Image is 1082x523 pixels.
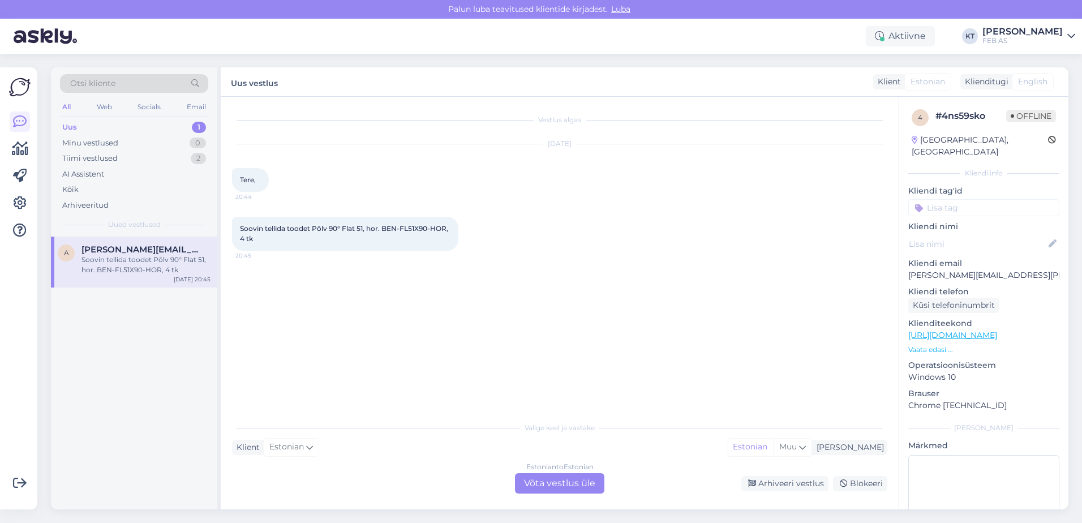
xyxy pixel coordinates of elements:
div: Tiimi vestlused [62,153,118,164]
span: andrus.aavik@gmail.com [81,245,199,255]
div: Võta vestlus üle [515,473,604,494]
span: Muu [779,441,797,452]
span: 20:44 [235,192,278,201]
input: Lisa nimi [909,238,1046,250]
div: [PERSON_NAME] [982,27,1063,36]
p: Kliendi email [908,258,1059,269]
span: Soovin tellida toodet Põlv 90° Flat 51, hor. BEN-FL51X90-HOR, 4 tk [240,224,450,243]
div: Kõik [62,184,79,195]
a: [URL][DOMAIN_NAME] [908,330,997,340]
label: Uus vestlus [231,74,278,89]
p: Brauser [908,388,1059,400]
span: Estonian [269,441,304,453]
div: [DATE] 20:45 [174,275,211,284]
span: a [64,248,69,257]
p: Vaata edasi ... [908,345,1059,355]
div: Klient [873,76,901,88]
div: [PERSON_NAME] [812,441,884,453]
p: Kliendi tag'id [908,185,1059,197]
div: KT [962,28,978,44]
div: Socials [135,100,163,114]
div: [GEOGRAPHIC_DATA], [GEOGRAPHIC_DATA] [912,134,1048,158]
div: Estonian [727,439,773,456]
div: Arhiveeritud [62,200,109,211]
p: Operatsioonisüsteem [908,359,1059,371]
p: Windows 10 [908,371,1059,383]
span: Otsi kliente [70,78,115,89]
p: [PERSON_NAME][EMAIL_ADDRESS][PERSON_NAME][DOMAIN_NAME] [908,269,1059,281]
div: Email [184,100,208,114]
div: Minu vestlused [62,138,118,149]
div: Klient [232,441,260,453]
a: [PERSON_NAME]FEB AS [982,27,1075,45]
p: Kliendi nimi [908,221,1059,233]
div: Soovin tellida toodet Põlv 90° Flat 51, hor. BEN-FL51X90-HOR, 4 tk [81,255,211,275]
div: 2 [191,153,206,164]
div: Vestlus algas [232,115,887,125]
div: 0 [190,138,206,149]
div: Uus [62,122,77,133]
div: Web [95,100,114,114]
p: Märkmed [908,440,1059,452]
div: Arhiveeri vestlus [741,476,828,491]
div: FEB AS [982,36,1063,45]
p: Chrome [TECHNICAL_ID] [908,400,1059,411]
div: Blokeeri [833,476,887,491]
div: [DATE] [232,139,887,149]
img: Askly Logo [9,76,31,98]
div: Klienditugi [960,76,1008,88]
span: Offline [1006,110,1056,122]
span: 20:45 [235,251,278,260]
span: Luba [608,4,634,14]
p: Klienditeekond [908,318,1059,329]
div: Aktiivne [866,26,935,46]
input: Lisa tag [908,199,1059,216]
div: [PERSON_NAME] [908,423,1059,433]
div: 1 [192,122,206,133]
div: All [60,100,73,114]
p: Kliendi telefon [908,286,1059,298]
span: Tere, [240,175,256,184]
div: Kliendi info [908,168,1059,178]
div: AI Assistent [62,169,104,180]
span: Estonian [911,76,945,88]
div: Valige keel ja vastake [232,423,887,433]
span: Uued vestlused [108,220,161,230]
span: 4 [918,113,922,122]
div: Küsi telefoninumbrit [908,298,999,313]
div: # 4ns59sko [935,109,1006,123]
span: English [1018,76,1047,88]
div: Estonian to Estonian [526,462,594,472]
